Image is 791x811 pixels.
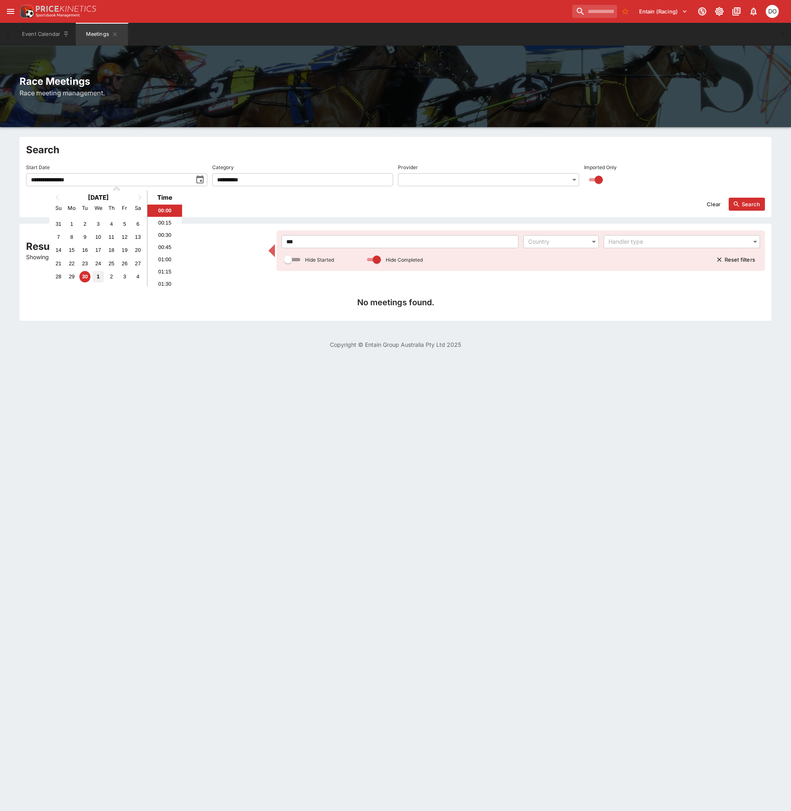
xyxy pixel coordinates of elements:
li: 01:30 [147,278,182,290]
div: Thursday [106,203,117,214]
div: Country [528,238,586,246]
div: Choose Friday, September 19th, 2025 [119,245,130,256]
li: 01:15 [147,266,182,278]
button: Reset filters [712,253,760,266]
div: Sunday [53,203,64,214]
div: Choose Sunday, September 14th, 2025 [53,245,64,256]
div: Choose Wednesday, September 17th, 2025 [92,245,103,256]
div: Choose Wednesday, September 10th, 2025 [92,231,103,242]
div: Daniel Olerenshaw [766,5,779,18]
div: Choose Monday, September 15th, 2025 [66,245,77,256]
h2: Search [26,143,765,156]
button: Event Calendar [17,23,74,46]
div: Choose Monday, September 22nd, 2025 [66,258,77,269]
div: Choose Saturday, September 6th, 2025 [132,218,143,229]
button: Select Tenant [634,5,692,18]
div: Friday [119,203,130,214]
div: Choose Sunday, August 31st, 2025 [53,218,64,229]
button: Next Month [134,191,147,204]
h4: No meetings found. [33,297,758,308]
h2: [DATE] [49,194,147,201]
div: Choose Monday, September 8th, 2025 [66,231,77,242]
div: Handler type [609,238,747,246]
button: Clear [702,198,725,211]
div: Choose Saturday, September 27th, 2025 [132,258,143,269]
img: PriceKinetics Logo [18,3,34,20]
p: Provider [398,164,418,171]
div: Choose Tuesday, September 9th, 2025 [79,231,90,242]
button: toggle date time picker [193,172,207,187]
p: Showing 0 of 86 results [26,253,264,261]
li: 00:00 [147,205,182,217]
button: Search [729,198,765,211]
h2: Race Meetings [20,75,771,88]
li: 00:30 [147,229,182,241]
input: search [572,5,617,18]
div: Choose Friday, October 3rd, 2025 [119,271,130,282]
div: Monday [66,203,77,214]
button: open drawer [3,4,18,19]
div: Choose Tuesday, September 2nd, 2025 [79,218,90,229]
div: Choose Wednesday, September 24th, 2025 [92,258,103,269]
div: Choose Saturday, September 13th, 2025 [132,231,143,242]
li: 01:00 [147,253,182,266]
button: Previous Month [50,191,63,204]
div: Choose Wednesday, October 1st, 2025 [92,271,103,282]
p: Hide Started [305,256,334,263]
h6: Race meeting management. [20,88,771,98]
li: 00:45 [147,241,182,253]
div: Choose Thursday, September 25th, 2025 [106,258,117,269]
div: Choose Sunday, September 28th, 2025 [53,271,64,282]
p: Hide Completed [386,256,423,263]
div: Choose Wednesday, September 3rd, 2025 [92,218,103,229]
div: Choose Saturday, October 4th, 2025 [132,271,143,282]
div: Choose Monday, September 1st, 2025 [66,218,77,229]
div: Choose Tuesday, September 16th, 2025 [79,245,90,256]
li: 00:15 [147,217,182,229]
div: Choose Tuesday, September 23rd, 2025 [79,258,90,269]
div: Tuesday [79,203,90,214]
img: Sportsbook Management [36,13,80,17]
div: Choose Saturday, September 20th, 2025 [132,245,143,256]
div: Saturday [132,203,143,214]
div: Choose Thursday, September 11th, 2025 [106,231,117,242]
div: Choose Sunday, September 21st, 2025 [53,258,64,269]
div: Choose Sunday, September 7th, 2025 [53,231,64,242]
p: Category [212,164,234,171]
div: Choose Friday, September 5th, 2025 [119,218,130,229]
button: Notifications [746,4,761,19]
div: Choose Thursday, September 4th, 2025 [106,218,117,229]
div: Choose Thursday, September 18th, 2025 [106,245,117,256]
div: Time [149,194,180,201]
button: Daniel Olerenshaw [763,2,781,20]
div: Choose Tuesday, September 30th, 2025 [79,271,90,282]
p: Imported Only [584,164,617,171]
h2: Results [26,240,264,253]
button: No Bookmarks [619,5,632,18]
img: PriceKinetics [36,6,96,12]
button: Documentation [729,4,744,19]
button: Toggle light/dark mode [712,4,727,19]
div: Choose Monday, September 29th, 2025 [66,271,77,282]
div: Month September, 2025 [52,217,144,283]
div: Choose Friday, September 26th, 2025 [119,258,130,269]
ul: Time [147,205,182,286]
p: Start Date [26,164,50,171]
button: Meetings [76,23,128,46]
div: Choose Friday, September 12th, 2025 [119,231,130,242]
div: Choose Date and Time [49,190,182,286]
button: Connected to PK [695,4,710,19]
div: Choose Thursday, October 2nd, 2025 [106,271,117,282]
div: Wednesday [92,203,103,214]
